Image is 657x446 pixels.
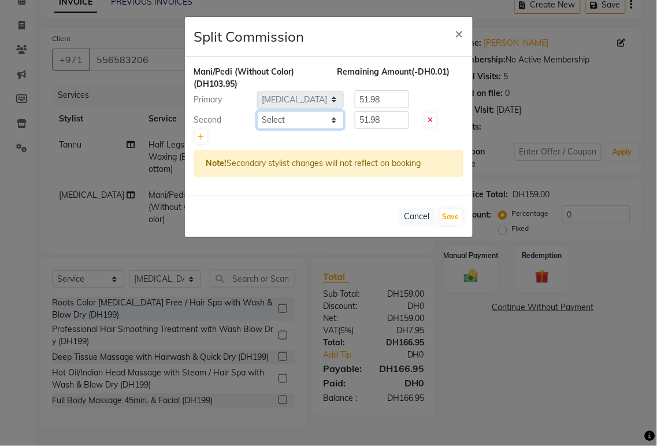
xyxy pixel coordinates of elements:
h4: Split Commission [194,26,305,47]
span: (-DH0.01) [412,67,450,77]
button: Close [446,17,473,49]
div: Primary [185,94,257,106]
strong: Note! [206,158,227,168]
span: Mani/Pedi (Without Color) [194,67,295,77]
button: Save [440,209,462,225]
span: × [455,24,463,42]
span: (DH103.95) [194,79,238,89]
div: Secondary stylist changes will not reflect on booking [194,150,463,177]
div: Second [185,114,257,126]
span: Remaining Amount [337,67,412,77]
button: Cancel [399,208,435,226]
